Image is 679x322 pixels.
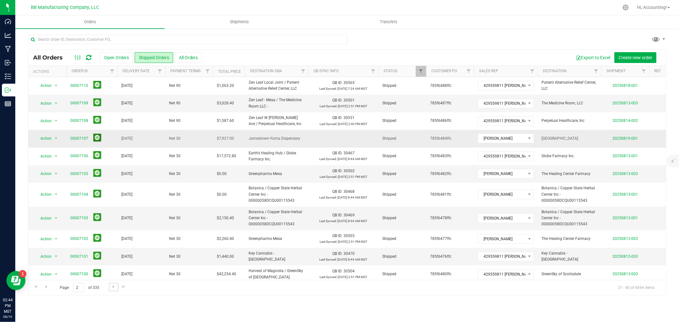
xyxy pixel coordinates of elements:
span: Action [35,252,52,261]
a: 00007101 [70,254,88,260]
span: [PERSON_NAME] [478,214,526,223]
input: Search Order ID, Destination, Customer PO... [28,35,347,44]
span: QB ID: [332,80,343,85]
span: 30531 [343,115,355,120]
span: Action [35,214,52,223]
span: 30470 [343,251,355,256]
span: $2,150.40 [217,215,234,221]
span: [DATE] [121,100,132,106]
span: Shipped [382,136,422,142]
span: 30469 [343,213,355,217]
iframe: Resource center [6,271,25,290]
a: 00007100 [70,271,88,277]
a: Go to the previous page [41,283,50,291]
inline-svg: Reports [5,101,11,107]
span: $0.00 [217,192,227,198]
span: Last Synced: [320,104,337,108]
span: Page of 335 [54,283,105,293]
span: Last Synced: [320,122,337,126]
a: Filter [416,66,426,77]
span: Shipped [382,83,422,89]
span: QB ID: [332,169,343,173]
a: Go to the first page [31,283,40,291]
span: 785f6486ffc [430,118,470,124]
div: Manage settings [622,4,630,10]
span: Net 30 [169,153,209,159]
a: 00007105 [70,171,88,177]
span: Jamestown-Yuma Dispensary [249,136,305,142]
span: Last Synced: [320,87,337,90]
span: Botanica / Copper State Herbal Center Inc - 00000058DCQU00115543 [541,209,598,227]
a: Shipments [165,15,314,29]
span: 30502 [343,169,355,173]
span: BB Manufacturing Company, LLC [31,5,99,10]
a: 00007108 [70,118,88,124]
span: Net 30 [169,192,209,198]
a: 20250818-001 [612,83,638,88]
span: Last Synced: [320,258,337,261]
span: select [52,134,60,143]
a: 00007107 [70,136,88,142]
span: Earth's Healing Hub / Globe Farmacy Inc. [249,150,305,162]
a: Transfers [314,15,463,29]
a: Order ID [72,69,88,73]
span: All Orders [33,54,69,61]
span: $0.00 [217,171,227,177]
a: Sales Rep [479,69,498,73]
span: Globe Farmacy Inc. [541,153,598,159]
span: Harvest of Magnolia / GreenSky of [GEOGRAPHIC_DATA] [249,268,305,280]
span: select [52,252,60,261]
span: Shipped [382,254,422,260]
span: Greenpharms Mesa [249,236,305,242]
span: Shipments [221,19,258,25]
span: Patient Alternative Relief Center, LLC [541,80,598,92]
span: 21 - 40 of 6694 items [613,283,660,292]
a: Shipment [606,69,626,73]
a: Payment Terms [170,69,201,73]
span: Orders [75,19,105,25]
p: 08/19 [3,314,12,319]
span: Shipped [382,215,422,221]
a: 20250819-001 [612,136,638,141]
span: Net 30 [169,171,209,177]
span: Shipped [382,271,422,277]
button: Shipped Orders [135,52,173,63]
span: Shipped [382,100,422,106]
span: QB ID: [332,234,343,238]
a: Filter [591,66,601,77]
span: 429559811 [PERSON_NAME] [478,252,526,261]
span: The Healing Center Farmacy [541,171,598,177]
span: select [52,81,60,90]
span: 785f6481ffc [430,192,470,198]
span: Action [35,99,52,108]
a: 00007102 [70,236,88,242]
span: [DATE] 2:40 PM MST [338,122,367,126]
span: 785f6488ffc [430,83,470,89]
span: 429559811 [PERSON_NAME] [478,116,526,125]
a: 20250813-001 [612,216,638,220]
a: 00007110 [70,83,88,89]
span: select [52,116,60,125]
a: 20250813-003 [612,171,638,176]
a: Filter [639,66,649,77]
a: Go to the next page [109,283,118,291]
a: Filter [202,66,213,77]
span: [PERSON_NAME] [478,190,526,199]
span: QB ID: [332,151,343,155]
span: select [52,152,60,161]
span: [DATE] [121,192,132,198]
span: [PERSON_NAME] [478,134,526,143]
span: Hi, Accounting! [637,5,667,10]
span: Shipped [382,118,422,124]
span: Shipped [382,192,422,198]
span: [DATE] [121,271,132,277]
a: Destination DBA [250,69,282,73]
a: Destination [543,69,567,73]
span: [DATE] [121,215,132,221]
span: Last Synced: [320,196,337,199]
span: Zen Leaf - Mesa / The Medicine Room LLC - [249,97,305,109]
span: Last Synced: [320,175,337,178]
span: 785f6478ffc [430,215,470,221]
span: $42,254.40 [217,271,236,277]
span: Botanica / Copper State Herbal Center Inc - 00000058DCQU00115543 [541,185,598,204]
